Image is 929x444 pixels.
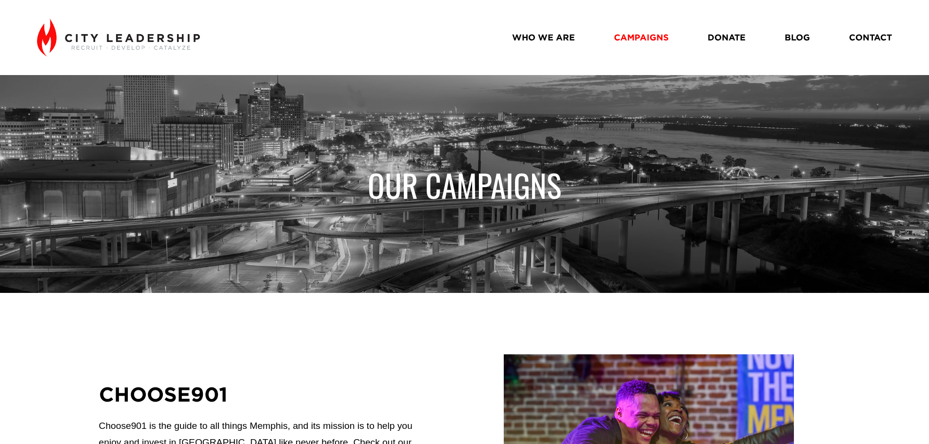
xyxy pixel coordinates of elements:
[512,29,575,46] a: WHO WE ARE
[314,166,615,204] h1: OUR CAMPAIGNS
[614,29,669,46] a: CAMPAIGNS
[849,29,892,46] a: CONTACT
[37,19,199,57] img: City Leadership - Recruit. Develop. Catalyze.
[708,29,746,46] a: DONATE
[785,29,810,46] a: BLOG
[99,381,431,407] h2: CHOOSE901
